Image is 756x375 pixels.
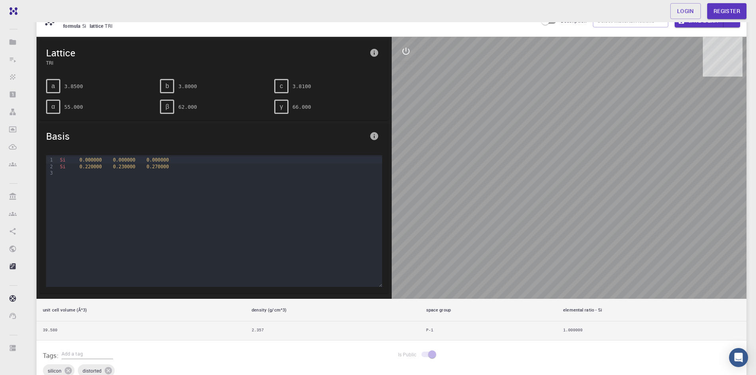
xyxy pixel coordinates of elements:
span: formula [63,23,82,29]
span: TRI [105,23,115,29]
a: Login [670,3,701,19]
h6: Tags: [43,347,62,361]
div: 2 [46,163,54,170]
span: TRI [46,59,366,66]
span: 0.230000 [113,164,135,169]
td: P-1 [420,321,557,340]
span: 0.220000 [79,164,102,169]
img: logo [6,7,17,15]
pre: 3.8000 [178,79,197,93]
span: Si [60,164,65,169]
span: lattice [90,23,105,29]
th: elemental ratio - Si [557,299,746,321]
span: Si [60,157,65,163]
span: β [165,103,169,110]
span: c [280,83,283,90]
span: α [51,103,55,110]
pre: 55.000 [64,100,83,114]
span: a [52,83,55,90]
th: density (g/cm^3) [245,299,419,321]
div: 3 [46,170,54,176]
pre: 3.8100 [292,79,311,93]
span: Is Public [398,351,417,358]
th: unit cell volume (Å^3) [37,299,245,321]
pre: 3.8500 [64,79,83,93]
button: info [366,128,382,144]
pre: 62.000 [178,100,197,114]
span: Basis [46,130,366,142]
span: 0.000000 [113,157,135,163]
span: silicon [43,367,66,374]
input: Add a tag [62,348,113,359]
pre: 66.000 [292,100,311,114]
span: Description [561,17,587,24]
span: 0.000000 [79,157,102,163]
th: space group [420,299,557,321]
span: 0.000000 [146,157,169,163]
td: 39.580 [37,321,245,340]
span: Lattice [46,46,366,59]
button: info [366,45,382,61]
div: 1 [46,157,54,163]
span: b [165,83,169,90]
td: 1.000000 [557,321,746,340]
span: 0.270000 [146,164,169,169]
span: distorted [78,367,106,374]
div: Open Intercom Messenger [729,348,748,367]
a: Register [707,3,746,19]
span: Si [82,23,90,29]
span: γ [280,103,283,110]
td: 2.357 [245,321,419,340]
